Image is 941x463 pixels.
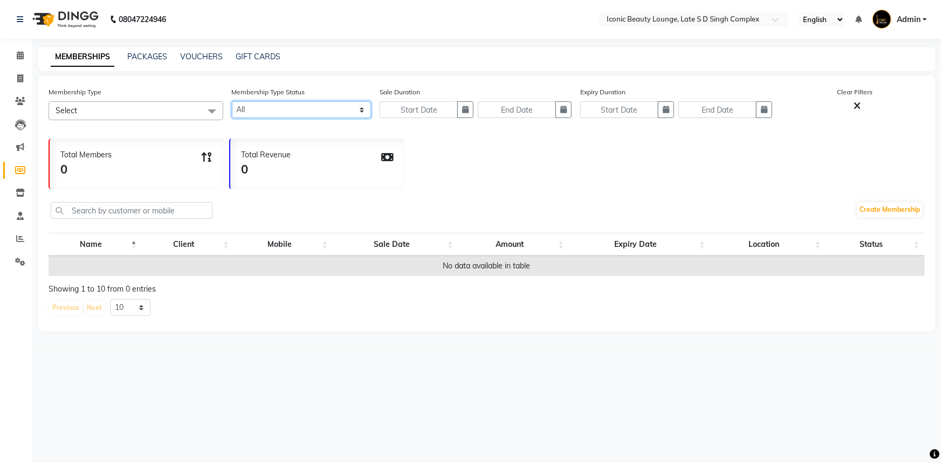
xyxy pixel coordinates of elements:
[678,101,757,118] input: End Date
[826,233,925,256] th: Status: activate to sort column ascending
[84,300,105,315] button: Next
[49,87,101,97] label: Membership Type
[380,87,420,97] label: Sale Duration
[873,10,891,29] img: Admin
[56,106,77,115] span: Select
[49,284,925,295] div: Showing 1 to 10 from 0 entries
[234,233,333,256] th: Mobile: activate to sort column ascending
[60,161,112,178] div: 0
[897,14,921,25] span: Admin
[580,87,626,97] label: Expiry Duration
[28,4,101,34] img: logo
[180,52,223,61] a: VOUCHERS
[241,161,291,178] div: 0
[241,149,291,161] div: Total Revenue
[478,101,556,118] input: End Date
[127,52,167,61] a: PACKAGES
[857,202,923,217] a: Create Membership
[49,233,142,256] th: Name: activate to sort column descending
[51,202,212,219] input: Search by customer or mobile
[569,233,710,256] th: Expiry Date: activate to sort column ascending
[232,87,305,97] label: Membership Type Status
[459,233,570,256] th: Amount: activate to sort column ascending
[380,101,458,118] input: Start Date
[60,149,112,161] div: Total Members
[580,101,658,118] input: Start Date
[50,300,82,315] button: Previous
[837,87,873,97] label: Clear Filters
[119,4,166,34] b: 08047224946
[142,233,235,256] th: Client: activate to sort column ascending
[49,256,925,276] td: No data available in table
[711,233,827,256] th: Location: activate to sort column ascending
[236,52,280,61] a: GIFT CARDS
[333,233,458,256] th: Sale Date: activate to sort column ascending
[51,47,114,67] a: MEMBERSHIPS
